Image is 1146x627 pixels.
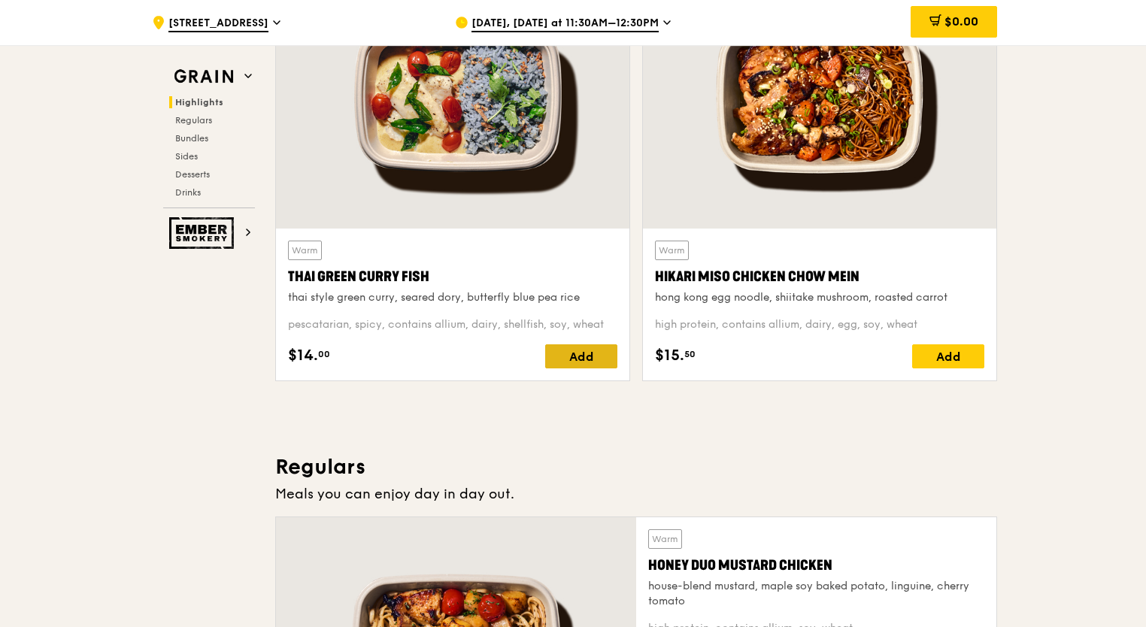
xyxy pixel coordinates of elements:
[471,16,659,32] span: [DATE], [DATE] at 11:30AM–12:30PM
[175,133,208,144] span: Bundles
[318,348,330,360] span: 00
[648,555,984,576] div: Honey Duo Mustard Chicken
[944,14,978,29] span: $0.00
[175,97,223,108] span: Highlights
[655,317,984,332] div: high protein, contains allium, dairy, egg, soy, wheat
[288,317,617,332] div: pescatarian, spicy, contains allium, dairy, shellfish, soy, wheat
[175,169,210,180] span: Desserts
[175,115,212,126] span: Regulars
[655,241,689,260] div: Warm
[175,151,198,162] span: Sides
[288,344,318,367] span: $14.
[545,344,617,368] div: Add
[169,217,238,249] img: Ember Smokery web logo
[648,579,984,609] div: house-blend mustard, maple soy baked potato, linguine, cherry tomato
[288,290,617,305] div: thai style green curry, seared dory, butterfly blue pea rice
[169,63,238,90] img: Grain web logo
[648,529,682,549] div: Warm
[684,348,696,360] span: 50
[912,344,984,368] div: Add
[275,483,997,504] div: Meals you can enjoy day in day out.
[168,16,268,32] span: [STREET_ADDRESS]
[288,241,322,260] div: Warm
[655,266,984,287] div: Hikari Miso Chicken Chow Mein
[275,453,997,480] h3: Regulars
[655,344,684,367] span: $15.
[288,266,617,287] div: Thai Green Curry Fish
[175,187,201,198] span: Drinks
[655,290,984,305] div: hong kong egg noodle, shiitake mushroom, roasted carrot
